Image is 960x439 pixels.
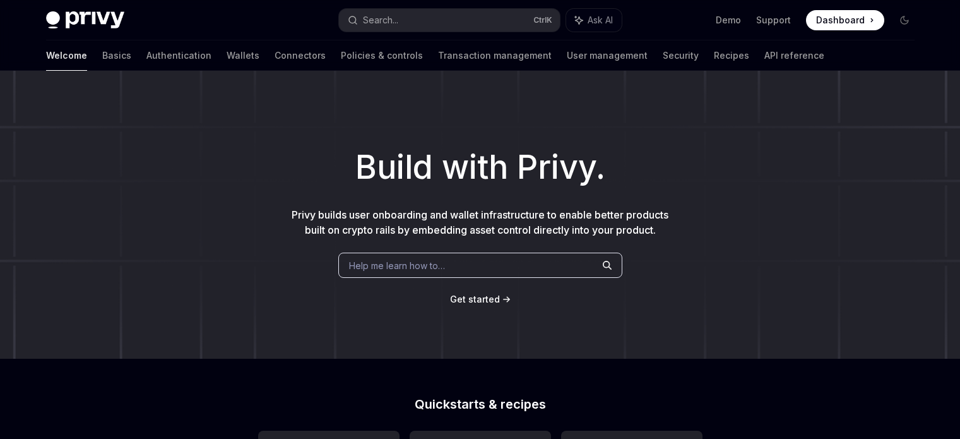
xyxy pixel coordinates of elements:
[450,293,500,306] a: Get started
[292,208,668,236] span: Privy builds user onboarding and wallet infrastructure to enable better products built on crypto ...
[588,14,613,27] span: Ask AI
[533,15,552,25] span: Ctrl K
[341,40,423,71] a: Policies & controls
[716,14,741,27] a: Demo
[258,398,702,411] h2: Quickstarts & recipes
[275,40,326,71] a: Connectors
[566,9,622,32] button: Ask AI
[714,40,749,71] a: Recipes
[438,40,552,71] a: Transaction management
[756,14,791,27] a: Support
[816,14,865,27] span: Dashboard
[46,11,124,29] img: dark logo
[764,40,824,71] a: API reference
[894,10,915,30] button: Toggle dark mode
[102,40,131,71] a: Basics
[339,9,560,32] button: Search...CtrlK
[349,259,445,272] span: Help me learn how to…
[663,40,699,71] a: Security
[146,40,211,71] a: Authentication
[46,40,87,71] a: Welcome
[567,40,648,71] a: User management
[20,143,940,192] h1: Build with Privy.
[450,294,500,304] span: Get started
[227,40,259,71] a: Wallets
[363,13,398,28] div: Search...
[806,10,884,30] a: Dashboard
